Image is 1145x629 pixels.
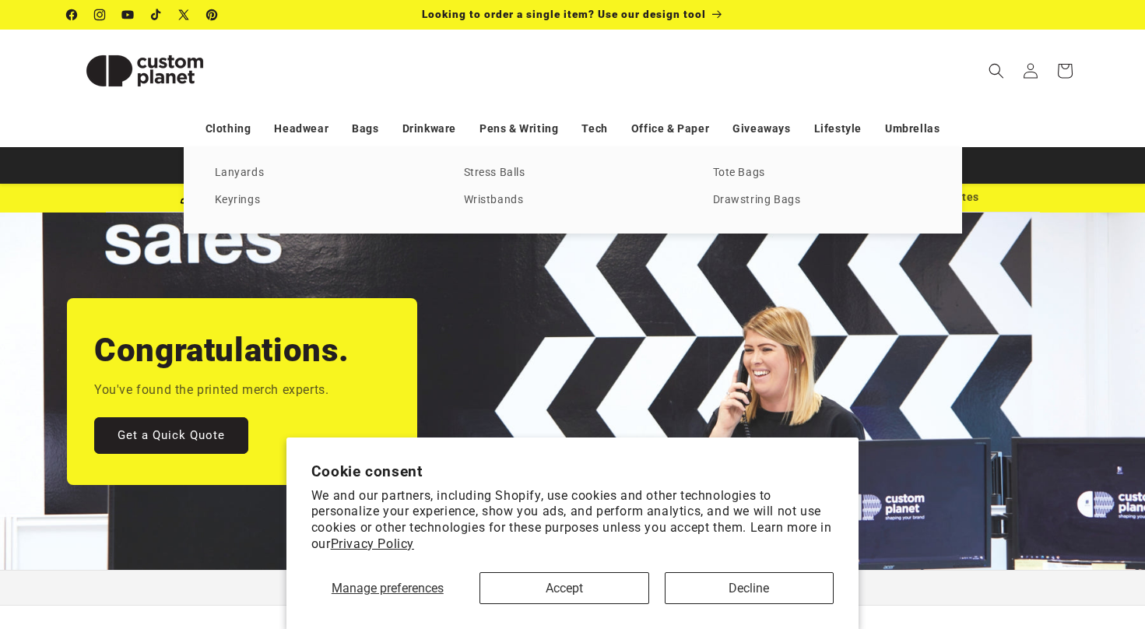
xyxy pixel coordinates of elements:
[94,379,328,402] p: You've found the printed merch experts.
[464,190,682,211] a: Wristbands
[402,115,456,142] a: Drinkware
[215,190,433,211] a: Keyrings
[94,416,248,453] a: Get a Quick Quote
[631,115,709,142] a: Office & Paper
[205,115,251,142] a: Clothing
[479,572,649,604] button: Accept
[479,115,558,142] a: Pens & Writing
[94,329,349,371] h2: Congratulations.
[464,163,682,184] a: Stress Balls
[274,115,328,142] a: Headwear
[885,115,940,142] a: Umbrellas
[67,36,223,106] img: Custom Planet
[581,115,607,142] a: Tech
[331,536,414,551] a: Privacy Policy
[665,572,834,604] button: Decline
[311,462,834,480] h2: Cookie consent
[814,115,862,142] a: Lifestyle
[311,572,464,604] button: Manage preferences
[979,54,1013,88] summary: Search
[352,115,378,142] a: Bags
[713,190,931,211] a: Drawstring Bags
[713,163,931,184] a: Tote Bags
[332,581,444,596] span: Manage preferences
[215,163,433,184] a: Lanyards
[422,8,706,20] span: Looking to order a single item? Use our design tool
[732,115,790,142] a: Giveaways
[311,488,834,553] p: We and our partners, including Shopify, use cookies and other technologies to personalize your ex...
[61,30,228,111] a: Custom Planet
